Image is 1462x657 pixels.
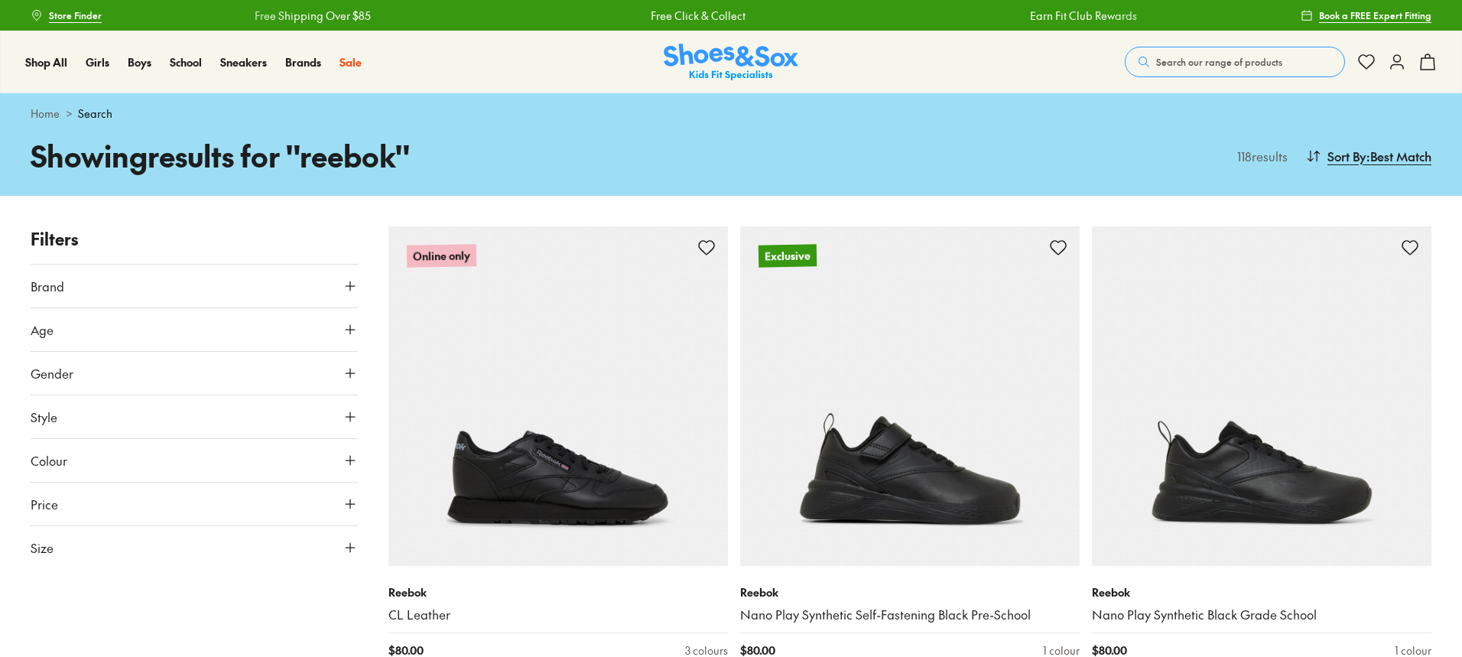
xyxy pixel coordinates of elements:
[31,439,358,482] button: Colour
[31,106,60,122] a: Home
[31,352,358,395] button: Gender
[740,226,1080,566] a: Exclusive
[31,106,1431,122] div: >
[1306,139,1431,173] button: Sort By:Best Match
[740,607,1080,623] a: Nano Play Synthetic Self-Fastening Black Pre-School
[1092,584,1431,600] p: Reebok
[170,54,202,70] a: School
[664,44,798,81] a: Shoes & Sox
[1301,2,1431,29] a: Book a FREE Expert Fitting
[31,226,358,252] p: Filters
[1319,8,1431,22] span: Book a FREE Expert Fitting
[25,54,67,70] a: Shop All
[407,244,476,268] p: Online only
[388,607,728,623] a: CL Leather
[31,134,731,177] h1: Showing results for " reebok "
[31,320,54,339] span: Age
[340,54,362,70] a: Sale
[1125,47,1345,77] button: Search our range of products
[759,244,817,267] p: Exclusive
[1231,147,1288,165] p: 118 results
[78,106,112,122] span: Search
[31,495,58,513] span: Price
[650,8,745,24] a: Free Click & Collect
[31,538,54,557] span: Size
[388,226,728,566] a: Online only
[31,395,358,438] button: Style
[1156,55,1282,69] span: Search our range of products
[31,483,358,525] button: Price
[285,54,321,70] a: Brands
[128,54,151,70] a: Boys
[31,2,102,29] a: Store Finder
[1029,8,1136,24] a: Earn Fit Club Rewards
[220,54,267,70] a: Sneakers
[664,44,798,81] img: SNS_Logo_Responsive.svg
[740,584,1080,600] p: Reebok
[31,277,64,295] span: Brand
[31,265,358,307] button: Brand
[31,526,358,569] button: Size
[1092,607,1431,623] a: Nano Play Synthetic Black Grade School
[31,451,67,470] span: Colour
[1366,147,1431,165] span: : Best Match
[1327,147,1366,165] span: Sort By
[31,308,358,351] button: Age
[49,8,102,22] span: Store Finder
[31,408,57,426] span: Style
[254,8,370,24] a: Free Shipping Over $85
[86,54,109,70] a: Girls
[31,364,73,382] span: Gender
[388,584,728,600] p: Reebok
